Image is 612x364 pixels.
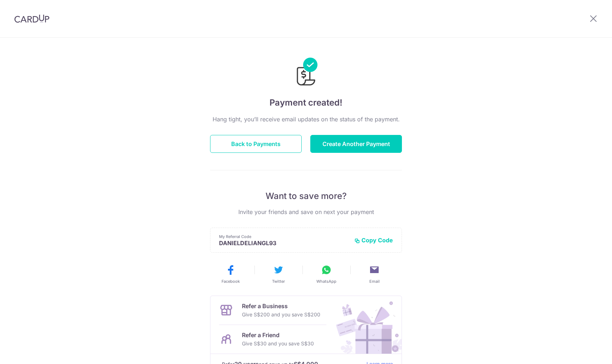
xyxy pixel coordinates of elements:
[222,278,240,284] span: Facebook
[242,339,314,348] p: Give S$30 and you save S$30
[242,302,320,310] p: Refer a Business
[210,96,402,109] h4: Payment created!
[242,310,320,319] p: Give S$200 and you save S$200
[316,278,336,284] span: WhatsApp
[369,278,380,284] span: Email
[209,264,252,284] button: Facebook
[329,296,402,354] img: Refer
[272,278,285,284] span: Twitter
[210,115,402,123] p: Hang tight, you’ll receive email updates on the status of the payment.
[242,331,314,339] p: Refer a Friend
[354,237,393,244] button: Copy Code
[219,234,349,239] p: My Referral Code
[210,135,302,153] button: Back to Payments
[210,208,402,216] p: Invite your friends and save on next your payment
[295,58,317,88] img: Payments
[14,14,49,23] img: CardUp
[210,190,402,202] p: Want to save more?
[310,135,402,153] button: Create Another Payment
[257,264,300,284] button: Twitter
[219,239,349,247] p: DANIELDELIANGL93
[353,264,395,284] button: Email
[305,264,348,284] button: WhatsApp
